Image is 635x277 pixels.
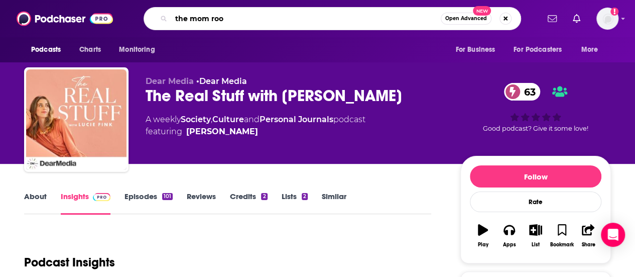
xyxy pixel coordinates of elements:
span: • [196,76,247,86]
span: For Podcasters [514,43,562,57]
span: and [244,115,260,124]
img: The Real Stuff with Lucie Fink [26,69,126,170]
span: Podcasts [31,43,61,57]
button: List [523,218,549,254]
a: Reviews [187,192,216,215]
img: Podchaser - Follow, Share and Rate Podcasts [17,9,113,28]
div: 2 [261,193,267,200]
button: Share [575,218,601,254]
a: Lists2 [282,192,308,215]
a: Show notifications dropdown [544,10,561,27]
div: 2 [302,193,308,200]
div: List [532,242,540,248]
button: Follow [470,165,601,188]
div: Play [478,242,488,248]
button: open menu [112,40,168,59]
span: Good podcast? Give it some love! [483,125,588,132]
div: Bookmark [550,242,574,248]
a: Credits2 [230,192,267,215]
button: Apps [496,218,522,254]
div: 101 [162,193,173,200]
span: Dear Media [146,76,194,86]
input: Search podcasts, credits, & more... [171,11,441,27]
div: 63Good podcast? Give it some love! [460,76,611,139]
span: , [211,115,212,124]
a: About [24,192,47,215]
span: For Business [455,43,495,57]
img: Podchaser Pro [93,193,110,201]
a: Society [181,115,211,124]
button: Show profile menu [596,8,618,30]
button: open menu [574,40,611,59]
button: Open AdvancedNew [441,13,491,25]
a: Episodes101 [124,192,173,215]
span: featuring [146,126,365,138]
span: More [581,43,598,57]
a: Personal Journals [260,115,333,124]
div: Rate [470,192,601,212]
button: Bookmark [549,218,575,254]
button: open menu [448,40,507,59]
div: Apps [503,242,516,248]
div: Share [581,242,595,248]
div: [PERSON_NAME] [186,126,258,138]
h1: Podcast Insights [24,255,115,270]
span: Charts [79,43,101,57]
span: New [473,6,491,16]
span: Open Advanced [445,16,487,21]
span: Monitoring [119,43,155,57]
div: Open Intercom Messenger [601,223,625,247]
a: Show notifications dropdown [569,10,584,27]
button: Play [470,218,496,254]
span: 63 [514,83,541,101]
a: InsightsPodchaser Pro [61,192,110,215]
button: open menu [507,40,576,59]
svg: Add a profile image [610,8,618,16]
div: A weekly podcast [146,114,365,138]
div: Search podcasts, credits, & more... [144,7,521,30]
a: Culture [212,115,244,124]
a: 63 [504,83,541,101]
a: Charts [73,40,107,59]
span: Logged in as SimonElement [596,8,618,30]
button: open menu [24,40,74,59]
a: Similar [322,192,346,215]
img: User Profile [596,8,618,30]
a: Dear Media [199,76,247,86]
